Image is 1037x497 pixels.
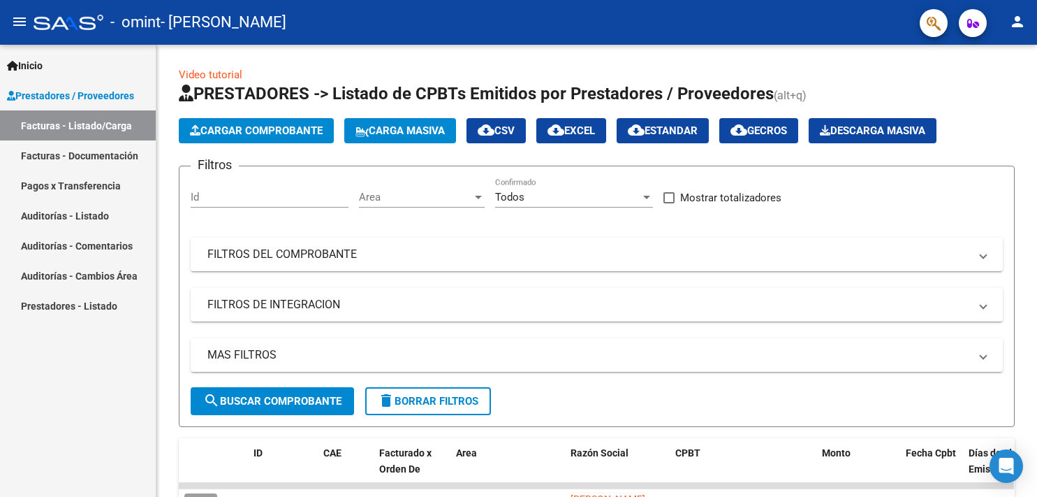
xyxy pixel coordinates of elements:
[179,69,242,81] a: Video tutorial
[809,118,936,143] button: Descarga Masiva
[344,118,456,143] button: Carga Masiva
[547,122,564,138] mat-icon: cloud_download
[536,118,606,143] button: EXCEL
[730,122,747,138] mat-icon: cloud_download
[675,447,700,459] span: CPBT
[191,387,354,415] button: Buscar Comprobante
[495,191,524,203] span: Todos
[617,118,709,143] button: Estandar
[179,118,334,143] button: Cargar Comprobante
[456,447,477,459] span: Area
[969,447,1017,475] span: Días desde Emisión
[680,189,781,206] span: Mostrar totalizadores
[809,118,936,143] app-download-masive: Descarga masiva de comprobantes (adjuntos)
[478,122,494,138] mat-icon: cloud_download
[191,338,1003,372] mat-expansion-panel-header: MAS FILTROS
[207,347,969,363] mat-panel-title: MAS FILTROS
[478,124,515,137] span: CSV
[207,247,969,262] mat-panel-title: FILTROS DEL COMPROBANTE
[161,7,286,38] span: - [PERSON_NAME]
[191,238,1003,271] mat-expansion-panel-header: FILTROS DEL COMPROBANTE
[571,447,628,459] span: Razón Social
[466,118,526,143] button: CSV
[190,124,323,137] span: Cargar Comprobante
[822,447,851,459] span: Monto
[355,124,445,137] span: Carga Masiva
[906,447,956,459] span: Fecha Cpbt
[820,124,925,137] span: Descarga Masiva
[547,124,595,137] span: EXCEL
[179,84,774,103] span: PRESTADORES -> Listado de CPBTs Emitidos por Prestadores / Proveedores
[203,395,341,408] span: Buscar Comprobante
[253,447,263,459] span: ID
[207,297,969,312] mat-panel-title: FILTROS DE INTEGRACION
[628,122,645,138] mat-icon: cloud_download
[7,88,134,103] span: Prestadores / Proveedores
[110,7,161,38] span: - omint
[191,288,1003,322] mat-expansion-panel-header: FILTROS DE INTEGRACION
[628,124,698,137] span: Estandar
[11,13,28,30] mat-icon: menu
[365,387,491,415] button: Borrar Filtros
[191,155,239,175] h3: Filtros
[379,447,432,475] span: Facturado x Orden De
[203,392,220,409] mat-icon: search
[990,449,1023,483] div: Open Intercom Messenger
[359,191,472,203] span: Area
[774,89,807,102] span: (alt+q)
[1009,13,1026,30] mat-icon: person
[323,447,341,459] span: CAE
[7,58,43,73] span: Inicio
[378,392,395,409] mat-icon: delete
[378,395,478,408] span: Borrar Filtros
[719,118,798,143] button: Gecros
[730,124,787,137] span: Gecros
